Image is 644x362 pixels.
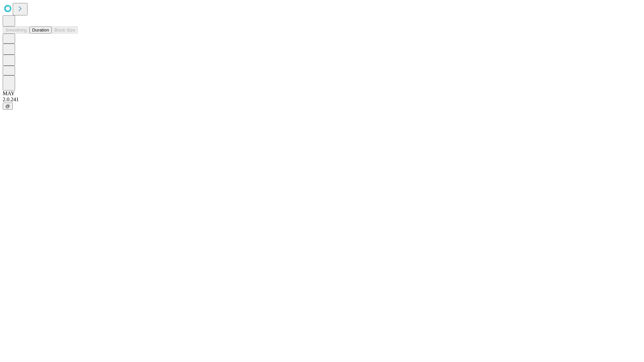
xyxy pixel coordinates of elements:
button: Smoothing [3,26,30,34]
button: Duration [30,26,52,34]
button: @ [3,103,13,110]
div: MAY [3,90,641,97]
button: Block Size [52,26,78,34]
div: 2.0.241 [3,97,641,103]
span: @ [5,104,10,109]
